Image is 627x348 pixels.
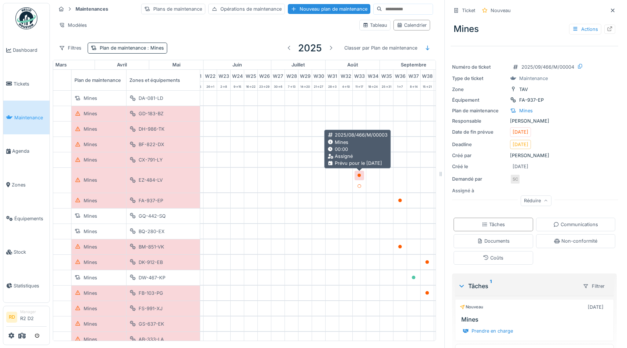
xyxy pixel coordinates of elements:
[452,117,617,124] div: [PERSON_NAME]
[139,336,164,343] div: AB-333-LA
[458,282,577,290] div: Tâches
[3,235,49,269] a: Stock
[452,97,507,104] div: Équipement
[271,81,285,90] div: 30 -> 6
[95,60,149,70] div: avril
[13,47,47,54] span: Dashboard
[139,141,164,148] div: BF-822-DX
[20,309,47,325] li: R2 D2
[407,81,420,90] div: 8 -> 14
[203,81,217,90] div: 26 -> 1
[12,148,47,155] span: Agenda
[73,6,111,12] strong: Maintenances
[6,312,17,323] li: RD
[285,70,298,81] div: W 28
[139,305,162,312] div: FS-991-XJ
[312,81,325,90] div: 21 -> 27
[139,274,165,281] div: DW-467-KP
[149,60,203,70] div: mai
[588,304,604,311] div: [DATE]
[84,320,97,327] div: Mines
[460,326,516,336] div: Prendre en charge
[452,141,507,148] div: Deadline
[366,70,379,81] div: W 34
[452,128,507,135] div: Date de fin prévue
[3,134,49,168] a: Agenda
[6,309,47,327] a: RD ManagerR2 D2
[326,60,379,70] div: août
[339,81,352,90] div: 4 -> 10
[326,81,339,90] div: 28 -> 3
[271,60,325,70] div: juillet
[100,44,164,51] div: Plan de maintenance
[3,269,49,303] a: Statistiques
[3,168,49,202] a: Zones
[461,316,610,323] h3: Mines
[84,156,97,163] div: Mines
[298,81,312,90] div: 14 -> 20
[327,160,388,167] div: Prévu pour le [DATE]
[380,81,393,90] div: 25 -> 31
[452,152,507,159] div: Créé par
[285,81,298,90] div: 7 -> 13
[353,70,366,81] div: W 33
[353,81,366,90] div: 11 -> 17
[513,128,528,135] div: [DATE]
[380,60,447,70] div: septembre
[217,81,230,90] div: 2 -> 8
[203,70,217,81] div: W 22
[312,70,325,81] div: W 30
[84,110,97,117] div: Mines
[452,152,617,159] div: [PERSON_NAME]
[208,4,285,14] div: Opérations de maintenance
[490,282,492,290] sup: 1
[139,320,164,327] div: GS-637-EK
[141,4,205,14] div: Plans de maintenance
[126,70,200,90] div: Zones et équipements
[84,95,97,102] div: Mines
[519,86,528,93] div: TAV
[519,107,533,114] div: Mines
[244,81,257,90] div: 16 -> 22
[393,81,407,90] div: 1 -> 7
[341,43,421,53] div: Classer par Plan de maintenance
[84,243,97,250] div: Mines
[380,70,393,81] div: W 35
[521,195,551,206] div: Réduire
[580,281,608,291] div: Filtrer
[519,97,544,104] div: FA-937-EP
[84,290,97,297] div: Mines
[483,254,503,261] div: Coûts
[84,141,97,148] div: Mines
[3,101,49,134] a: Maintenance
[84,197,97,204] div: Mines
[452,75,507,82] div: Type de ticket
[553,221,598,228] div: Communications
[258,70,271,81] div: W 26
[363,22,387,29] div: Tableau
[452,86,507,93] div: Zone
[139,259,163,266] div: DK-912-EB
[327,131,388,138] div: 2025/08/466/M/00003
[327,153,388,160] div: Assigné
[513,163,528,170] div: [DATE]
[139,110,164,117] div: GD-183-BZ
[71,70,145,90] div: Plan de maintenance
[20,309,47,315] div: Manager
[452,175,507,182] div: Demandé par
[366,81,379,90] div: 18 -> 24
[451,19,618,39] div: Mines
[326,70,339,81] div: W 31
[14,282,47,289] span: Statistiques
[146,45,164,51] span: : Mines
[139,95,163,102] div: DA-081-LD
[3,67,49,101] a: Tickets
[56,43,85,53] div: Filtres
[519,75,548,82] div: Maintenance
[84,305,97,312] div: Mines
[139,213,166,220] div: GQ-442-SQ
[554,238,597,244] div: Non-conformité
[513,141,528,148] div: [DATE]
[84,177,97,184] div: Mines
[27,60,95,70] div: mars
